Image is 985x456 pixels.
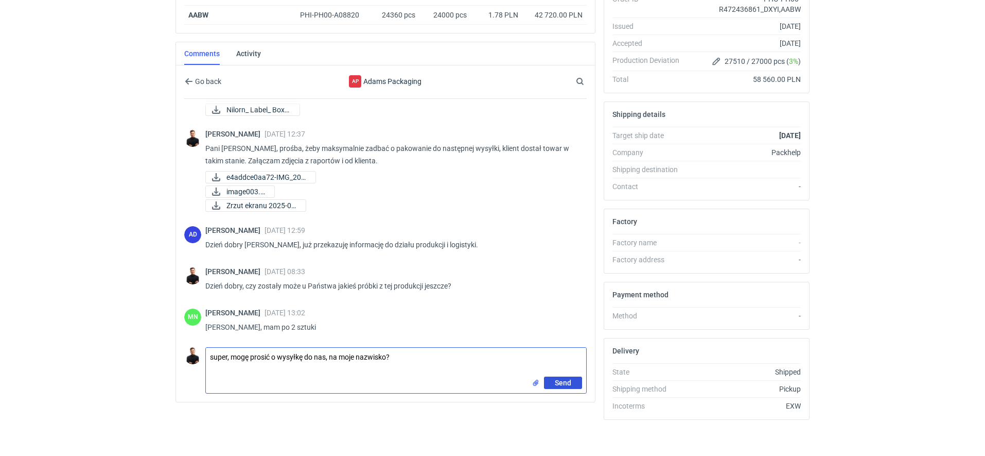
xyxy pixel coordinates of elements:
[612,238,688,248] div: Factory name
[205,130,265,138] span: [PERSON_NAME]
[779,131,801,140] strong: [DATE]
[265,130,305,138] span: [DATE] 12:37
[612,255,688,265] div: Factory address
[184,226,201,243] div: Anita Dolczewska
[612,74,688,85] div: Total
[688,21,801,31] div: [DATE]
[710,55,723,67] button: Edit production Deviation
[205,199,306,212] a: Zrzut ekranu 2025-08...
[205,239,578,251] p: Dzień dobry [PERSON_NAME], już przekazuję informację do działu produkcji i logistyki.
[193,78,221,85] span: Go back
[612,367,688,377] div: State
[205,309,265,317] span: [PERSON_NAME]
[349,75,361,88] figcaption: AP
[205,267,265,276] span: [PERSON_NAME]
[184,42,220,65] a: Comments
[206,348,586,377] textarea: super, mogę prosić o wysyłkę do nas, na moje nazwisko?
[555,379,571,386] span: Send
[574,75,607,88] input: Search
[184,130,201,147] img: Tomasz Kubiak
[612,311,688,321] div: Method
[526,10,583,20] div: 42 720.00 PLN
[612,181,688,192] div: Contact
[612,130,688,141] div: Target ship date
[226,200,297,211] span: Zrzut ekranu 2025-08...
[612,217,637,226] h2: Factory
[226,172,307,183] span: e4addce0aa72-IMG_202...
[205,226,265,234] span: [PERSON_NAME]
[184,226,201,243] figcaption: AD
[688,181,801,192] div: -
[612,347,639,355] h2: Delivery
[184,267,201,284] img: Tomasz Kubiak
[205,171,316,183] a: e4addce0aa72-IMG_202...
[301,75,470,88] div: Adams Packaging
[612,55,688,67] div: Production Deviation
[688,384,801,394] div: Pickup
[544,377,582,389] button: Send
[205,104,300,116] button: Nilorn_ Label_ Box_ ...
[612,384,688,394] div: Shipping method
[612,401,688,411] div: Incoterms
[205,185,275,198] a: image003.jpg
[789,57,798,65] span: 3%
[265,267,305,276] span: [DATE] 08:33
[265,226,305,234] span: [DATE] 12:59
[373,6,419,25] div: 24360 pcs
[205,104,300,116] div: Nilorn_ Label_ Box_ Craft_6005.xlsx
[688,367,801,377] div: Shipped
[184,309,201,326] figcaption: MN
[236,42,261,65] a: Activity
[612,110,665,119] h2: Shipping details
[725,56,801,66] span: 27510 / 27000 pcs ( )
[688,238,801,248] div: -
[688,147,801,158] div: Packhelp
[226,186,266,197] span: image003.jpg
[184,75,222,88] button: Go back
[688,74,801,85] div: 58 560.00 PLN
[612,164,688,175] div: Shipping destination
[184,347,201,364] img: Tomasz Kubiak
[612,21,688,31] div: Issued
[188,11,208,19] a: AABW
[184,309,201,326] div: Małgorzata Nowotna
[205,321,578,333] p: [PERSON_NAME], mam po 2 sztuki
[612,291,669,299] h2: Payment method
[688,401,801,411] div: EXW
[226,104,291,115] span: Nilorn_ Label_ Box_ ...
[475,10,518,20] div: 1.78 PLN
[612,147,688,158] div: Company
[205,280,578,292] p: Dzień dobry, czy zostały może u Państwa jakieś próbki z tej produkcji jeszcze?
[612,38,688,48] div: Accepted
[349,75,361,88] div: Adams Packaging
[688,255,801,265] div: -
[300,10,369,20] div: PHI-PH00-A08820
[205,171,308,183] div: e4addce0aa72-IMG_20250805_075046.jpg
[688,311,801,321] div: -
[205,199,306,212] div: Zrzut ekranu 2025-08-19 o 12.27.28.png
[688,38,801,48] div: [DATE]
[205,142,578,167] p: Pani [PERSON_NAME], prośba, żeby maksymalnie zadbać o pakowanie do następnej wysyłki, klient dost...
[265,309,305,317] span: [DATE] 13:02
[419,6,471,25] div: 24000 pcs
